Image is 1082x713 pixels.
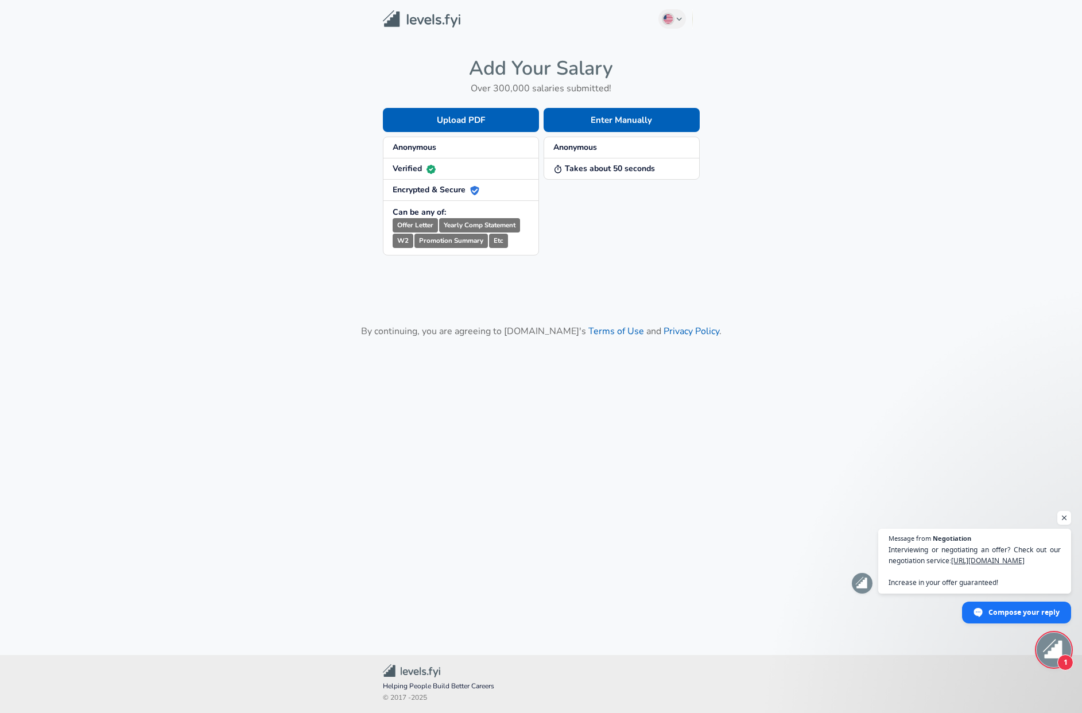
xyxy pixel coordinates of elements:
[933,535,971,541] span: Negotiation
[383,692,700,704] span: © 2017 - 2025
[553,163,655,174] strong: Takes about 50 seconds
[664,14,673,24] img: English (US)
[393,163,436,174] strong: Verified
[383,108,539,132] button: Upload PDF
[553,142,597,153] strong: Anonymous
[439,218,520,232] small: Yearly Comp Statement
[383,56,700,80] h4: Add Your Salary
[383,10,460,28] img: Levels.fyi
[383,681,700,692] span: Helping People Build Better Careers
[383,80,700,96] h6: Over 300,000 salaries submitted!
[664,325,719,338] a: Privacy Policy
[1057,654,1073,671] span: 1
[393,207,446,218] strong: Can be any of:
[889,535,931,541] span: Message from
[588,325,644,338] a: Terms of Use
[988,602,1060,622] span: Compose your reply
[889,544,1061,588] span: Interviewing or negotiating an offer? Check out our negotiation service: Increase in your offer g...
[393,234,413,248] small: W2
[658,9,686,29] button: English (US)
[1037,633,1071,667] div: Open chat
[393,218,438,232] small: Offer Letter
[544,108,700,132] button: Enter Manually
[393,142,436,153] strong: Anonymous
[489,234,508,248] small: Etc
[393,184,479,195] strong: Encrypted & Secure
[383,664,440,677] img: Levels.fyi Community
[414,234,488,248] small: Promotion Summary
